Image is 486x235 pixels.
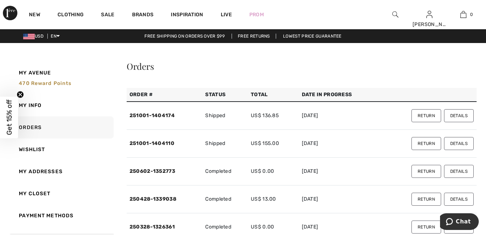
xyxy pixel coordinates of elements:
span: My Avenue [19,69,51,77]
a: Orders [9,116,114,138]
img: My Bag [460,10,466,19]
span: Get 15% off [5,100,13,135]
a: Lowest Price Guarantee [277,34,347,39]
a: Sign In [426,11,432,18]
td: US$ 136.85 [248,102,299,130]
a: Wishlist [9,138,114,161]
button: Return [411,221,441,234]
td: Completed [202,185,248,213]
button: Details [444,165,474,178]
td: US$ 155.00 [248,130,299,158]
a: Payment Methods [9,205,114,227]
div: Orders [127,62,477,70]
a: 251001-1404174 [130,112,175,119]
button: Return [411,165,441,178]
td: Completed [202,158,248,185]
td: [DATE] [299,102,379,130]
a: My Info [9,94,114,116]
span: 0 [470,11,473,18]
span: 470 Reward points [19,80,71,86]
td: US$ 0.00 [248,158,299,185]
a: 250602-1352773 [130,168,175,174]
a: My Addresses [9,161,114,183]
button: Return [411,109,441,122]
a: 250428-1339038 [130,196,176,202]
a: Live [221,11,232,18]
button: Details [444,137,474,150]
img: 1ère Avenue [3,6,17,20]
iframe: Opens a widget where you can chat to one of our agents [440,213,479,231]
a: Brands [132,12,154,19]
a: Clothing [58,12,84,19]
img: US Dollar [23,34,35,39]
td: [DATE] [299,185,379,213]
span: Inspiration [171,12,203,19]
a: 251001-1404110 [130,140,174,146]
a: New [29,12,40,19]
a: Prom [249,11,264,18]
th: Date in Progress [299,88,379,102]
td: Shipped [202,130,248,158]
button: Details [444,109,474,122]
div: [PERSON_NAME] [413,21,446,28]
td: [DATE] [299,130,379,158]
img: search the website [392,10,398,19]
span: USD [23,34,46,39]
a: 0 [447,10,480,19]
img: My Info [426,10,432,19]
td: [DATE] [299,158,379,185]
a: Sale [101,12,114,19]
th: Order # [127,88,203,102]
button: Return [411,193,441,206]
button: Close teaser [17,91,24,98]
td: US$ 13.00 [248,185,299,213]
a: My Closet [9,183,114,205]
th: Total [248,88,299,102]
a: Free Returns [232,34,276,39]
a: 250328-1326361 [130,224,175,230]
a: Free shipping on orders over $99 [139,34,231,39]
th: Status [202,88,248,102]
button: Return [411,137,441,150]
td: Shipped [202,102,248,130]
button: Details [444,193,474,206]
span: EN [51,34,60,39]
